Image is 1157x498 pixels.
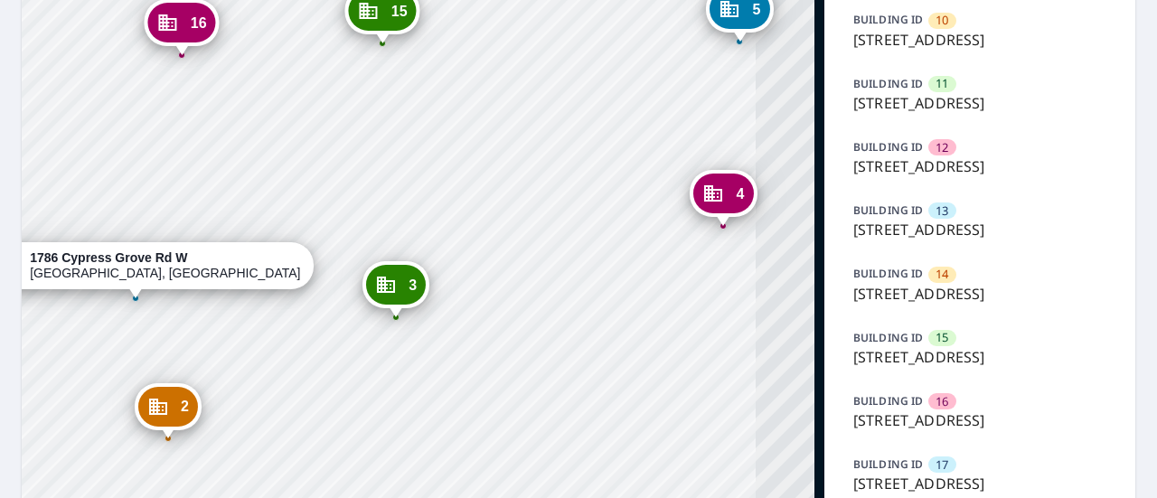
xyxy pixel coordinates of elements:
[853,266,923,281] p: BUILDING ID
[690,170,757,226] div: Dropped pin, building 4, Commercial property, 1762 Cypress Grove Rd W Sherman, TX 75092
[853,283,1106,305] p: [STREET_ADDRESS]
[936,202,948,220] span: 13
[853,219,1106,240] p: [STREET_ADDRESS]
[936,12,948,29] span: 10
[853,29,1106,51] p: [STREET_ADDRESS]
[362,261,429,317] div: Dropped pin, building 3, Commercial property, 1782 Cypress Grove Rd W Sherman, TX 75092
[853,92,1106,114] p: [STREET_ADDRESS]
[409,278,417,292] span: 3
[752,3,760,16] span: 5
[936,75,948,92] span: 11
[936,393,948,410] span: 16
[853,393,923,409] p: BUILDING ID
[853,139,923,155] p: BUILDING ID
[853,330,923,345] p: BUILDING ID
[936,266,948,283] span: 14
[391,5,408,18] span: 15
[853,473,1106,494] p: [STREET_ADDRESS]
[936,139,948,156] span: 12
[853,76,923,91] p: BUILDING ID
[191,16,207,30] span: 16
[853,456,923,472] p: BUILDING ID
[30,250,187,265] strong: 1786 Cypress Grove Rd W
[736,187,744,201] span: 4
[135,383,202,439] div: Dropped pin, building 2, Commercial property, 1786 Cypress Grove Rd W Sherman, TX 75092
[181,399,189,413] span: 2
[936,329,948,346] span: 15
[853,346,1106,368] p: [STREET_ADDRESS]
[853,409,1106,431] p: [STREET_ADDRESS]
[30,250,301,281] div: [GEOGRAPHIC_DATA], [GEOGRAPHIC_DATA] 75092
[936,456,948,474] span: 17
[853,202,923,218] p: BUILDING ID
[853,155,1106,177] p: [STREET_ADDRESS]
[853,12,923,27] p: BUILDING ID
